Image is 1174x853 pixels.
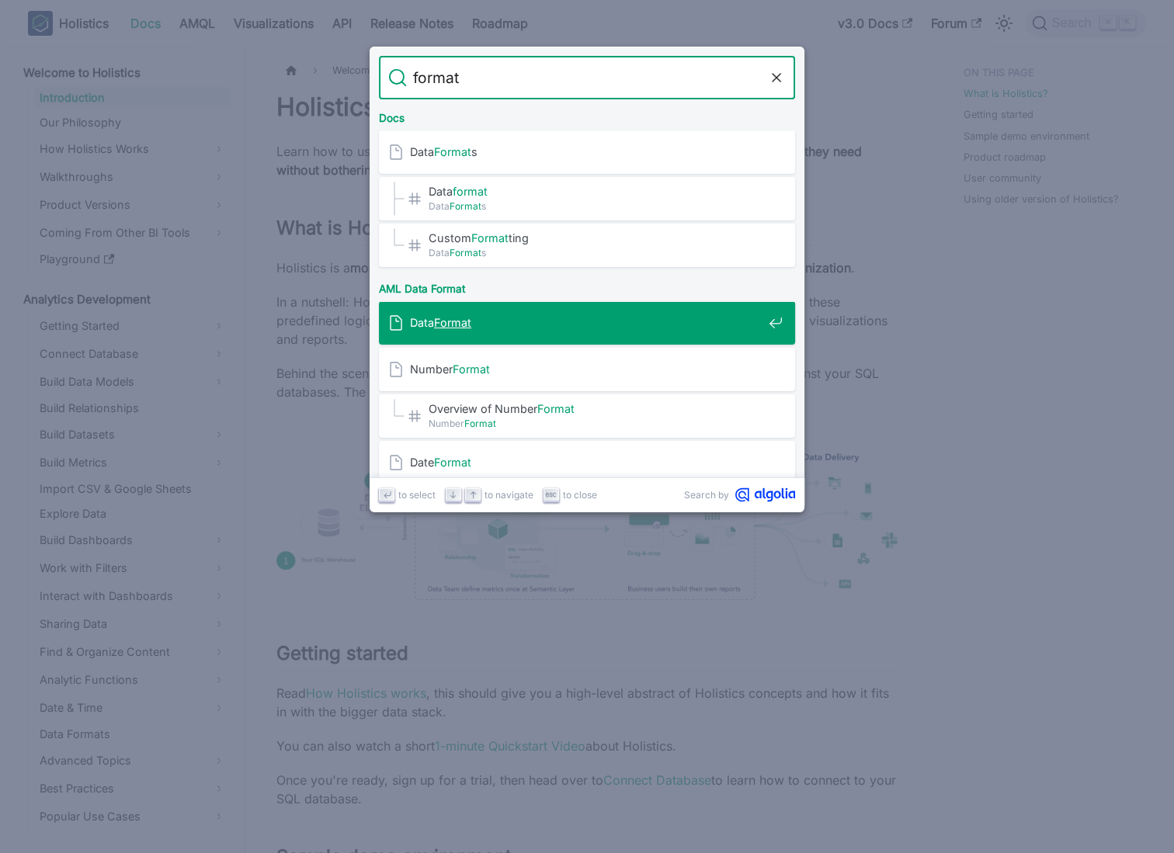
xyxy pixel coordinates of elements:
[429,231,762,245] span: Custom ting​
[735,487,795,502] svg: Algolia
[485,487,533,502] span: to navigate
[767,68,786,87] button: Clear the query
[410,455,762,470] span: Date
[429,199,762,213] span: Data s
[376,99,798,130] div: Docs
[471,231,509,244] mark: Format
[447,489,459,501] svg: Arrow down
[429,401,762,416] span: Overview of Number ​
[453,185,488,198] mark: format
[434,316,471,329] mark: Format
[434,456,471,469] mark: Format
[381,489,393,501] svg: Enter key
[410,362,762,376] span: Number
[379,177,795,220] a: Dataformat​DataFormats
[684,487,729,502] span: Search by
[453,362,490,376] mark: Format
[379,441,795,484] a: DateFormat
[379,301,795,345] a: DataFormat
[410,144,762,159] span: Data s
[376,270,798,301] div: AML Data Format
[410,315,762,330] span: Data
[398,487,436,502] span: to select
[379,348,795,391] a: NumberFormat
[379,394,795,438] a: Overview of NumberFormat​NumberFormat
[429,184,762,199] span: Data ​
[450,200,481,212] mark: Format
[450,247,481,258] mark: Format
[429,245,762,260] span: Data s
[467,489,479,501] svg: Arrow up
[379,224,795,267] a: CustomFormatting​DataFormats
[684,487,795,502] a: Search byAlgolia
[379,130,795,174] a: DataFormats
[434,145,471,158] mark: Format
[464,418,496,429] mark: Format
[407,56,767,99] input: Search docs
[429,416,762,431] span: Number
[563,487,597,502] span: to close
[537,402,575,415] mark: Format
[545,489,557,501] svg: Escape key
